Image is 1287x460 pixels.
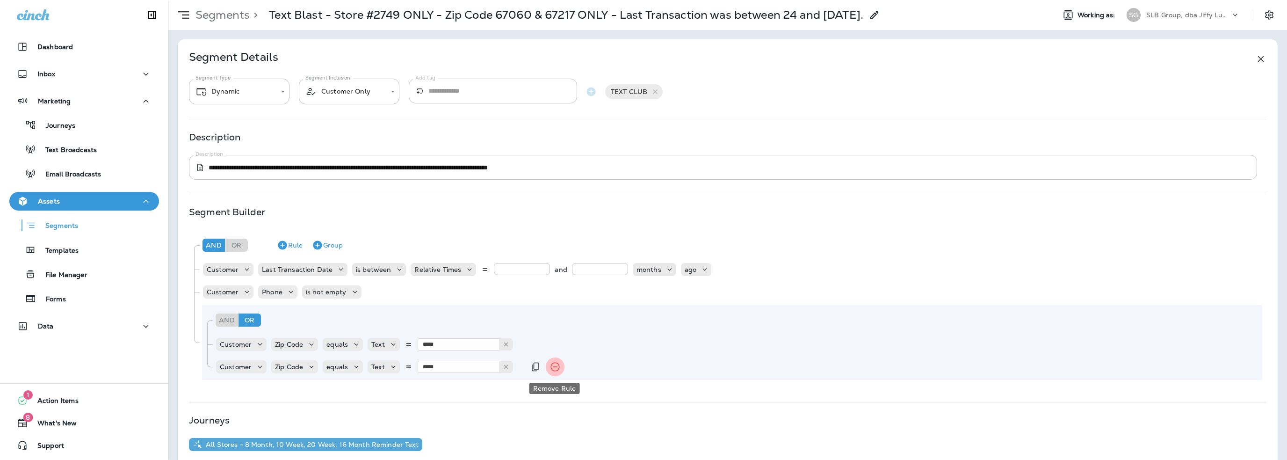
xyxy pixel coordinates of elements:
[195,151,223,158] label: Description
[189,416,230,424] p: Journeys
[371,341,385,348] p: Text
[202,441,419,448] p: All Stores - 8 Month, 10 Week, 20 Week, 16 Month Reminder Text
[9,92,159,110] button: Marketing
[529,383,580,394] div: Remove Rule
[207,288,239,296] p: Customer
[38,97,71,105] p: Marketing
[1146,11,1230,19] p: SLB Group, dba Jiffy Lube
[189,133,241,141] p: Description
[36,247,79,256] p: Templates
[9,164,159,183] button: Email Broadcasts
[9,215,159,235] button: Segments
[9,115,159,135] button: Journeys
[36,271,87,280] p: File Manager
[189,208,265,216] p: Segment Builder
[305,74,350,81] label: Segment Inclusion
[192,8,250,22] p: Segments
[28,442,64,453] span: Support
[356,266,391,273] p: is between
[605,84,663,99] div: TEXT CLUB
[239,314,261,327] div: Or
[225,239,248,252] div: Or
[23,390,33,400] span: 1
[36,222,78,231] p: Segments
[685,266,696,273] p: ago
[1261,7,1278,23] button: Settings
[605,88,653,95] span: TEXT CLUB
[9,289,159,308] button: Forms
[189,53,278,65] p: Segment Details
[189,438,422,451] button: All Stores - 8 Month, 10 Week, 20 Week, 16 Month Reminder Text
[9,264,159,284] button: File Manager
[326,363,348,371] p: equals
[23,413,33,422] span: 8
[38,197,60,205] p: Assets
[38,322,54,330] p: Data
[195,74,231,81] label: Segment Type
[262,266,333,273] p: Last Transaction Date
[9,240,159,260] button: Templates
[636,266,661,273] p: months
[207,266,239,273] p: Customer
[306,288,347,296] p: is not empty
[9,317,159,336] button: Data
[9,37,159,56] button: Dashboard
[139,6,165,24] button: Collapse Sidebar
[326,341,348,348] p: equals
[36,122,75,131] p: Journeys
[262,288,282,296] p: Phone
[28,419,77,431] span: What's New
[216,314,238,327] div: And
[371,363,385,371] p: Text
[220,363,252,371] p: Customer
[37,70,55,78] p: Inbox
[9,192,159,211] button: Assets
[269,8,863,22] p: Text Blast - Store #2749 ONLY - Zip Code 67060 & 67217 ONLY - Last Transaction was between 24 and...
[36,295,66,304] p: Forms
[36,146,97,155] p: Text Broadcasts
[28,397,79,408] span: Action Items
[36,170,101,179] p: Email Broadcasts
[37,43,73,51] p: Dashboard
[1077,11,1117,19] span: Working as:
[305,86,384,97] div: Customer Only
[275,341,303,348] p: Zip Code
[546,358,564,376] button: Remove Rule
[9,139,159,159] button: Text Broadcasts
[273,238,306,253] button: Rule
[415,74,435,81] label: Add tag
[9,391,159,410] button: 1Action Items
[202,239,225,252] div: And
[195,86,275,97] div: Dynamic
[414,266,461,273] p: Relative Times
[275,363,303,371] p: Zip Code
[9,414,159,432] button: 8What's New
[526,358,545,376] button: Duplicate Rule
[1127,8,1141,22] div: SG
[250,8,258,22] p: >
[9,65,159,83] button: Inbox
[9,436,159,455] button: Support
[220,341,252,348] p: Customer
[308,238,347,253] button: Group
[555,263,567,276] p: and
